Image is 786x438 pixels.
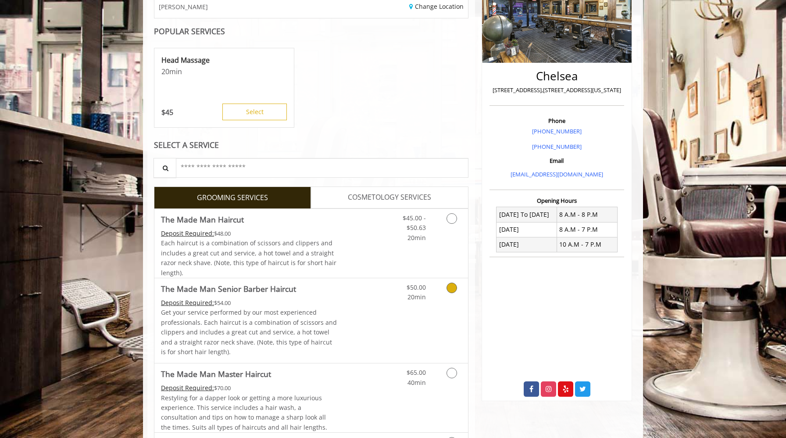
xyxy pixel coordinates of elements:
h3: Opening Hours [489,197,624,204]
button: Service Search [154,158,176,178]
a: Change Location [409,2,464,11]
span: $ [161,108,165,117]
span: This service needs some Advance to be paid before we block your appointment [161,298,214,307]
td: 8 A.M - 8 P.M [557,207,617,222]
div: $48.00 [161,229,337,238]
b: The Made Man Haircut [161,213,244,226]
span: Restyling for a dapper look or getting a more luxurious experience. This service includes a hair ... [161,394,327,431]
p: 20 [161,67,287,76]
span: Each haircut is a combination of scissors and clippers and includes a great cut and service, a ho... [161,239,336,276]
button: Select [222,104,287,120]
span: min [169,67,182,76]
span: COSMETOLOGY SERVICES [348,192,431,203]
h2: Chelsea [492,70,622,83]
a: [PHONE_NUMBER] [532,143,582,151]
td: 8 A.M - 7 P.M [557,222,617,237]
h3: Email [492,158,622,164]
div: SELECT A SERVICE [154,141,468,149]
span: This service needs some Advance to be paid before we block your appointment [161,384,214,392]
span: $45.00 - $50.63 [403,214,426,232]
span: This service needs some Advance to be paid before we block your appointment [161,229,214,237]
a: [PHONE_NUMBER] [532,127,582,135]
div: $70.00 [161,383,337,393]
b: The Made Man Master Haircut [161,368,271,380]
span: $65.00 [407,368,426,377]
td: [DATE] [497,237,557,252]
p: [STREET_ADDRESS],[STREET_ADDRESS][US_STATE] [492,86,622,95]
span: 40min [407,378,426,387]
span: $50.00 [407,283,426,291]
td: 10 A.M - 7 P.M [557,237,617,252]
a: [EMAIL_ADDRESS][DOMAIN_NAME] [511,170,603,178]
span: 20min [407,293,426,301]
p: Get your service performed by our most experienced professionals. Each haircut is a combination o... [161,308,337,357]
h3: Phone [492,118,622,124]
td: [DATE] To [DATE] [497,207,557,222]
td: [DATE] [497,222,557,237]
span: 20min [407,233,426,242]
span: GROOMING SERVICES [197,192,268,204]
div: $54.00 [161,298,337,308]
p: Head Massage [161,55,287,65]
b: The Made Man Senior Barber Haircut [161,283,296,295]
p: 45 [161,108,173,117]
b: POPULAR SERVICES [154,26,225,36]
span: [PERSON_NAME] [159,4,208,10]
